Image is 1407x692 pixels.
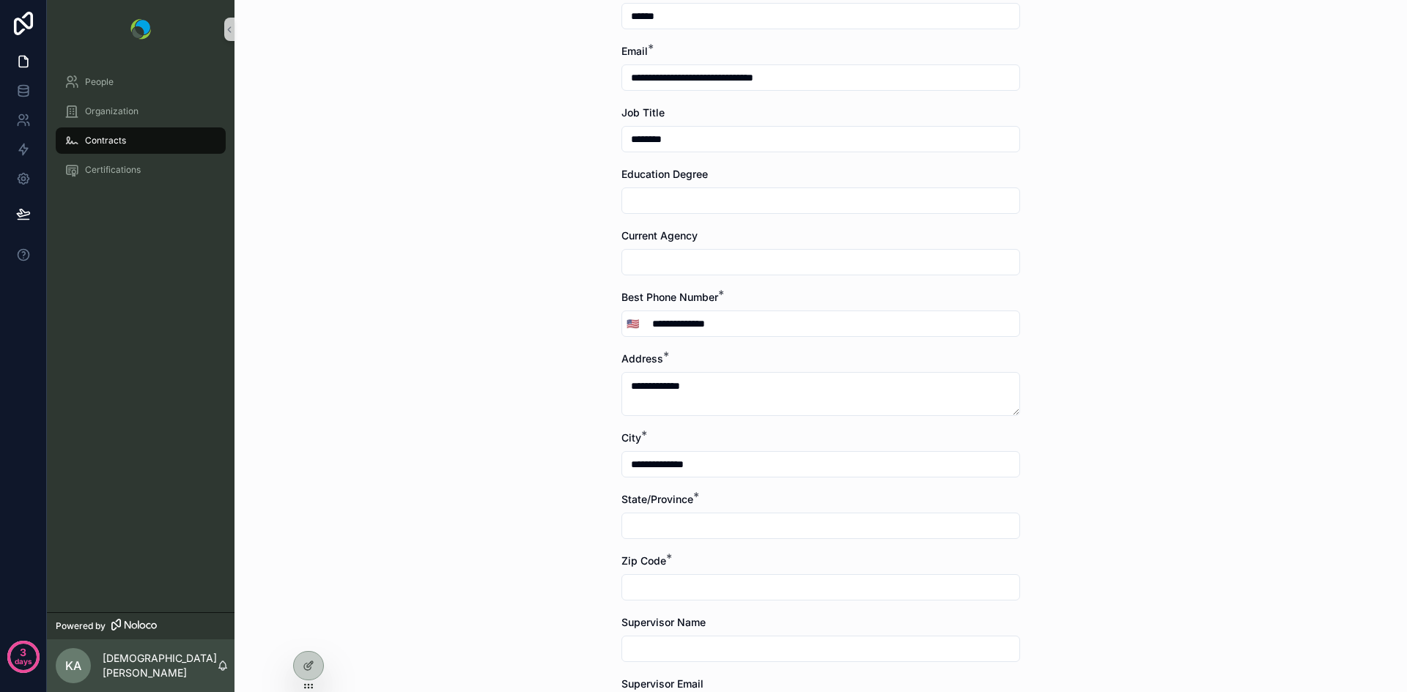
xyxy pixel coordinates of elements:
p: [DEMOGRAPHIC_DATA][PERSON_NAME] [103,651,217,680]
span: Powered by [56,620,106,632]
a: Contracts [56,127,226,154]
div: scrollable content [47,59,234,202]
span: Organization [85,105,139,117]
span: Address [621,352,663,365]
a: Certifications [56,157,226,183]
span: Best Phone Number [621,291,718,303]
a: Organization [56,98,226,124]
img: App logo [130,19,151,40]
button: Select Button [622,310,643,337]
span: Zip Code [621,554,666,567]
span: Certifications [85,164,141,176]
span: 🇺🇸 [627,316,639,331]
span: People [85,76,114,88]
span: State/Province [621,493,693,505]
span: Education Degree [621,168,708,180]
span: Email [621,45,648,57]
p: 3 [20,645,26,660]
span: Job Title [621,106,665,119]
p: days [15,651,32,671]
span: KA [65,657,81,674]
a: Powered by [47,612,234,639]
span: Contracts [85,135,126,146]
span: Supervisor Email [621,677,703,690]
span: Current Agency [621,229,698,242]
a: People [56,69,226,95]
span: City [621,431,641,444]
span: Supervisor Name [621,616,706,628]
